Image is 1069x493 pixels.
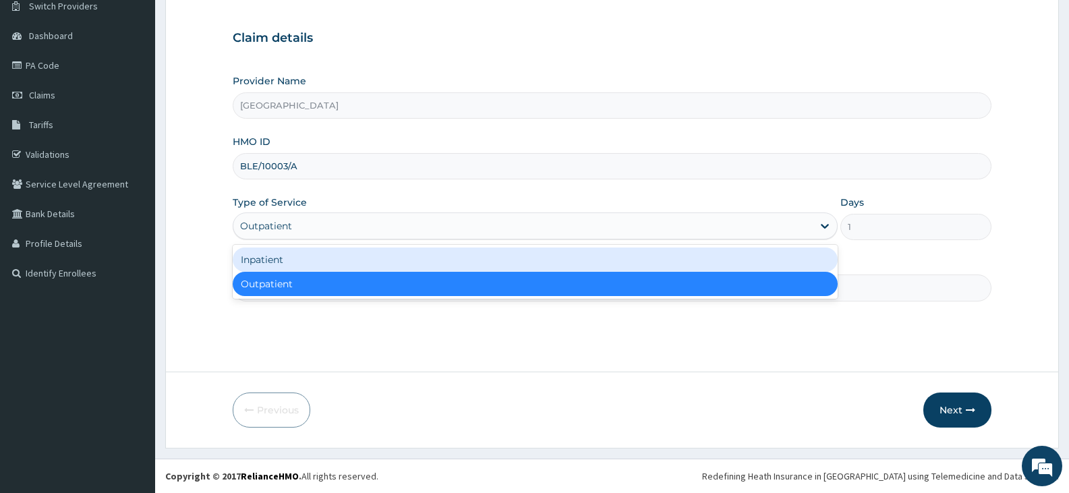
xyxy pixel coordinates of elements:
div: Outpatient [240,219,292,233]
footer: All rights reserved. [155,459,1069,493]
button: Next [923,393,991,428]
input: Enter HMO ID [233,153,991,179]
label: HMO ID [233,135,270,148]
span: Dashboard [29,30,73,42]
span: We're online! [78,156,186,292]
div: Chat with us now [70,76,227,93]
label: Provider Name [233,74,306,88]
span: Claims [29,89,55,101]
div: Outpatient [233,272,837,296]
img: d_794563401_company_1708531726252_794563401 [25,67,55,101]
label: Days [840,196,864,209]
div: Inpatient [233,248,837,272]
strong: Copyright © 2017 . [165,470,301,482]
span: Tariffs [29,119,53,131]
div: Redefining Heath Insurance in [GEOGRAPHIC_DATA] using Telemedicine and Data Science! [702,469,1059,483]
textarea: Type your message and hit 'Enter' [7,340,257,387]
button: Previous [233,393,310,428]
h3: Claim details [233,31,991,46]
a: RelianceHMO [241,470,299,482]
label: Type of Service [233,196,307,209]
div: Minimize live chat window [221,7,254,39]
